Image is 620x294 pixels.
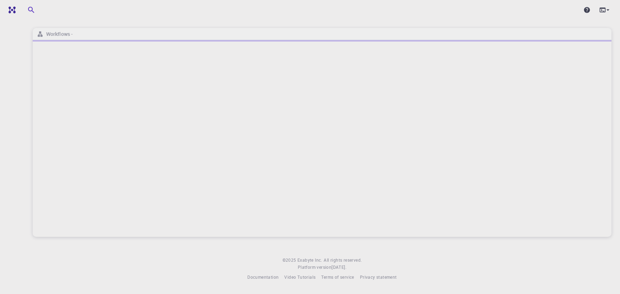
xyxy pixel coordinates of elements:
[284,274,316,280] span: Video Tutorials
[321,274,354,281] a: Terms of service
[282,257,297,264] span: © 2025
[247,274,279,281] a: Documentation
[36,30,74,38] nav: breadcrumb
[298,264,331,271] span: Platform version
[331,264,346,271] a: [DATE].
[247,274,279,280] span: Documentation
[360,274,397,280] span: Privacy statement
[6,6,16,13] img: logo
[43,30,73,38] h6: Workflows -
[297,257,322,264] a: Exabyte Inc.
[324,257,362,264] span: All rights reserved.
[331,264,346,270] span: [DATE] .
[297,257,322,263] span: Exabyte Inc.
[321,274,354,280] span: Terms of service
[360,274,397,281] a: Privacy statement
[284,274,316,281] a: Video Tutorials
